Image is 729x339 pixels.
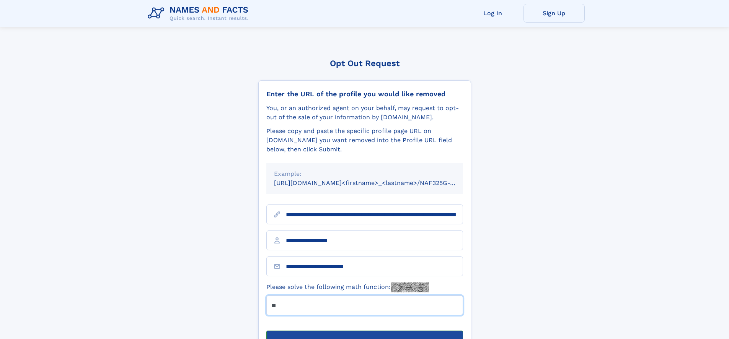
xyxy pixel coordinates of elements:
div: You, or an authorized agent on your behalf, may request to opt-out of the sale of your informatio... [266,104,463,122]
div: Example: [274,169,455,178]
a: Sign Up [524,4,585,23]
a: Log In [462,4,524,23]
label: Please solve the following math function: [266,282,429,292]
img: Logo Names and Facts [145,3,255,24]
small: [URL][DOMAIN_NAME]<firstname>_<lastname>/NAF325G-xxxxxxxx [274,179,478,187]
div: Opt Out Request [258,58,471,68]
div: Please copy and paste the specific profile page URL on [DOMAIN_NAME] you want removed into the Pr... [266,127,463,154]
div: Enter the URL of the profile you would like removed [266,90,463,98]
